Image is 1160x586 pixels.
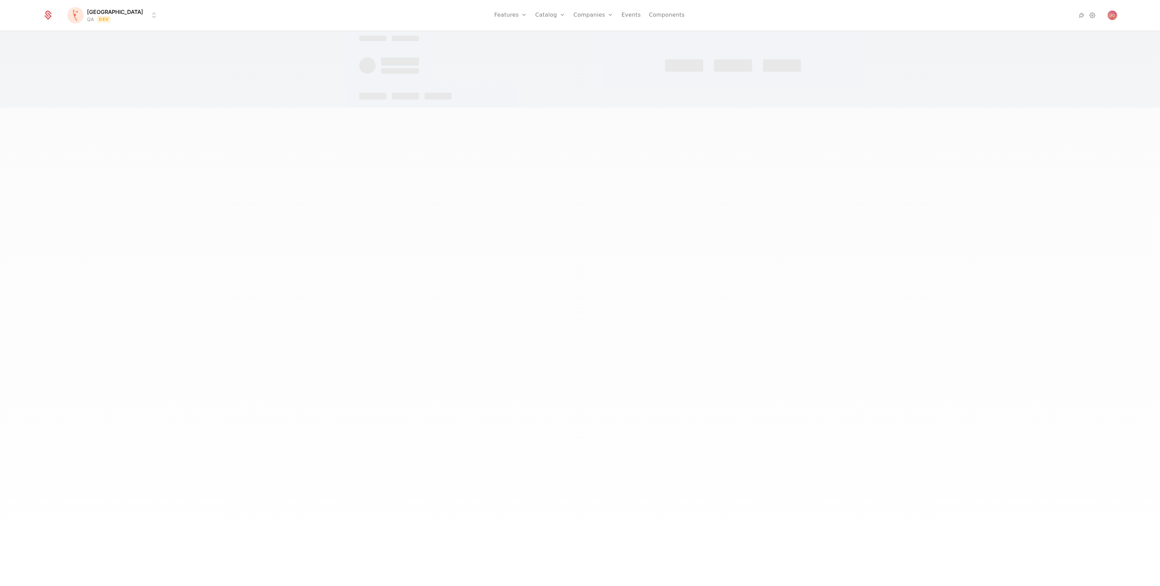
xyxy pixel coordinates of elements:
span: [GEOGRAPHIC_DATA] [87,8,143,16]
button: Select environment [69,8,158,23]
span: Dev [97,16,111,23]
img: Jelena Obradovic [1108,11,1117,20]
button: Open user button [1108,11,1117,20]
div: QA [87,16,94,23]
a: Settings [1089,11,1097,19]
img: Florence [67,7,84,23]
a: Integrations [1078,11,1086,19]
